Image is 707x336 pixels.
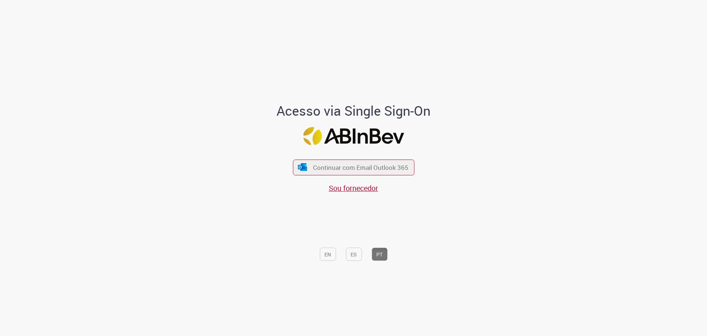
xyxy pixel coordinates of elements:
button: ES [346,248,362,261]
font: PT [376,251,383,258]
button: EN [320,248,336,261]
button: PT [372,248,387,261]
a: Sou fornecedor [329,183,378,193]
font: Continuar com Email Outlook 365 [313,164,408,172]
font: Acesso via Single Sign-On [277,102,430,120]
img: ícone Azure/Microsoft 360 [298,163,308,171]
img: Logotipo ABInBev [303,127,404,145]
font: EN [324,251,331,258]
button: ícone Azure/Microsoft 360 Continuar com Email Outlook 365 [293,160,414,175]
font: ES [351,251,357,258]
